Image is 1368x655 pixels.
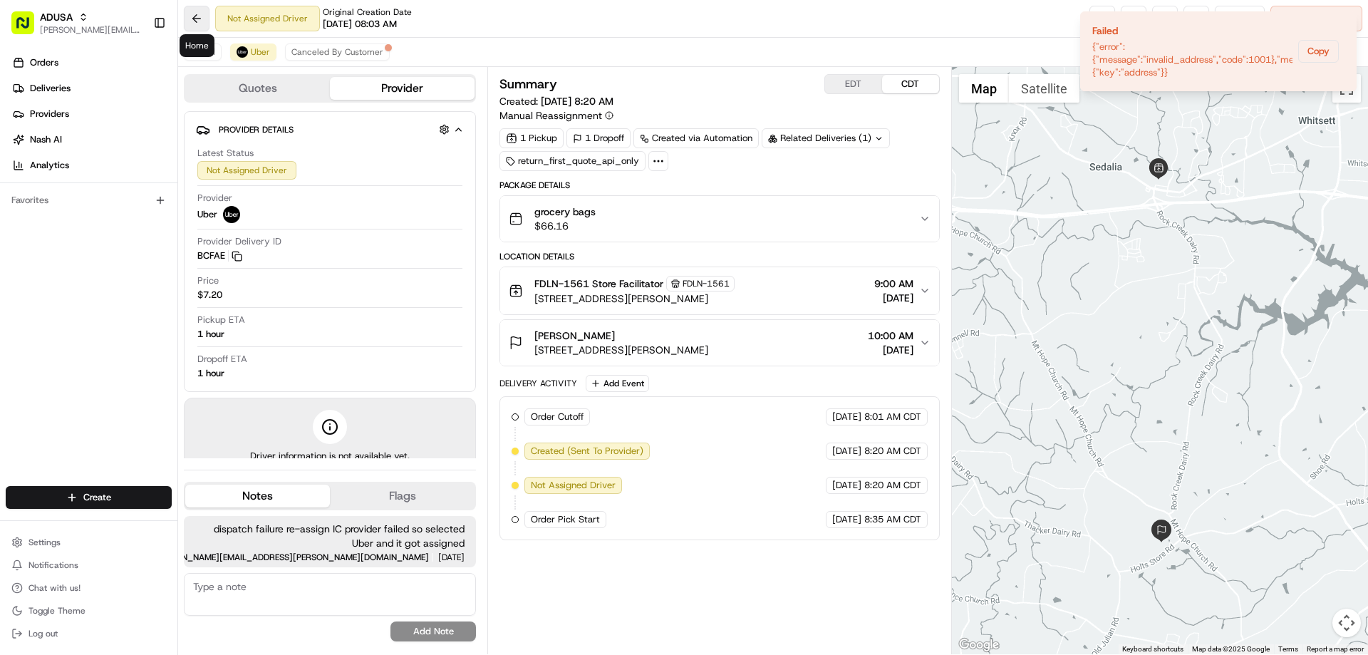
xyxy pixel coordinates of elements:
button: Provider Details [196,118,464,141]
span: 9:00 AM [874,277,913,291]
button: Flags [330,485,475,507]
button: Show street map [959,74,1009,103]
span: $7.20 [197,289,222,301]
span: Uber [197,208,217,221]
span: [DATE] [874,291,913,305]
span: Create [83,491,111,504]
a: 📗Knowledge Base [9,201,115,227]
button: [PERSON_NAME][EMAIL_ADDRESS][PERSON_NAME][DOMAIN_NAME] [40,24,142,36]
span: [DATE] [832,513,861,526]
span: grocery bags [534,205,596,219]
span: Provider [197,192,232,205]
button: FDLN-1561 Store FacilitatorFDLN-1561[STREET_ADDRESS][PERSON_NAME]9:00 AM[DATE] [500,267,938,314]
span: 8:35 AM CDT [864,513,921,526]
button: BCFAE [197,249,242,262]
button: Show satellite imagery [1009,74,1079,103]
div: 1 Pickup [499,128,564,148]
span: Uber [251,46,270,58]
a: Report a map error [1307,645,1364,653]
span: [DATE] [832,411,861,423]
span: Price [197,274,219,287]
button: Keyboard shortcuts [1122,644,1183,654]
span: Provider Delivery ID [197,235,281,248]
div: Related Deliveries (1) [762,128,890,148]
span: Order Pick Start [531,513,600,526]
span: [STREET_ADDRESS][PERSON_NAME] [534,343,708,357]
span: [DATE] [868,343,913,357]
button: [PERSON_NAME][STREET_ADDRESS][PERSON_NAME]10:00 AM[DATE] [500,320,938,366]
span: Settings [28,537,61,548]
div: 1 Dropoff [566,128,631,148]
span: Toggle Theme [28,605,85,617]
button: Notifications [6,555,172,575]
a: Powered byPylon [100,241,172,252]
span: FDLN-1561 [683,278,730,289]
div: 1 hour [197,367,224,380]
span: [DATE] [832,445,861,458]
span: 10:00 AM [868,329,913,343]
span: Pylon [142,242,172,252]
span: FDLN-1561 Store Facilitator [534,277,663,291]
h3: Summary [499,78,557,91]
span: Canceled By Customer [291,46,383,58]
span: Latest Status [197,147,254,160]
button: Add Event [586,375,649,392]
span: Orders [30,56,58,69]
span: Order Cutoff [531,411,584,423]
span: Driver information is not available yet. [250,450,410,463]
button: Copy [1298,40,1339,63]
a: Analytics [6,154,177,177]
img: Nash [14,14,43,43]
span: Chat with us! [28,582,81,594]
span: Not Assigned Driver [531,479,616,492]
span: dispatch failure re-assign IC provider failed so selected Uber and it got assigned [195,522,465,550]
div: Failed [1092,24,1292,38]
div: 📗 [14,208,26,220]
span: Nash AI [30,133,62,146]
span: 8:01 AM CDT [864,411,921,423]
span: Created (Sent To Provider) [531,445,643,458]
span: Original Creation Date [323,6,412,18]
button: EDT [825,75,882,93]
button: Notes [185,485,330,507]
span: [PERSON_NAME] [534,329,615,343]
img: profile_uber_ahold_partner.png [237,46,248,58]
button: ADUSA[PERSON_NAME][EMAIL_ADDRESS][PERSON_NAME][DOMAIN_NAME] [6,6,147,40]
span: Manual Reassignment [499,108,602,123]
a: Terms [1278,645,1298,653]
span: Notifications [28,559,78,571]
a: Created via Automation [633,128,759,148]
span: [DATE] 8:20 AM [541,95,613,108]
input: Clear [37,92,235,107]
button: ADUSA [40,10,73,24]
a: Orders [6,51,177,74]
span: Knowledge Base [28,207,109,221]
button: Log out [6,624,172,644]
img: 1736555255976-a54dd68f-1ca7-489b-9aae-adbdc363a1c4 [14,136,40,162]
span: Provider Details [219,124,294,135]
img: profile_uber_ahold_partner.png [223,206,240,223]
button: Create [6,486,172,509]
span: Map data ©2025 Google [1192,645,1270,653]
button: Toggle Theme [6,601,172,621]
a: Nash AI [6,128,177,151]
div: Favorites [6,189,172,212]
button: Chat with us! [6,578,172,598]
span: 8:20 AM CDT [864,479,921,492]
button: Provider [330,77,475,100]
div: Start new chat [48,136,234,150]
div: Package Details [499,180,939,191]
span: [DATE] [832,479,861,492]
div: Location Details [499,251,939,262]
span: Analytics [30,159,69,172]
div: Home [180,34,214,57]
div: return_first_quote_api_only [499,151,646,171]
a: Providers [6,103,177,125]
a: Deliveries [6,77,177,100]
div: 1 hour [197,328,224,341]
span: Providers [30,108,69,120]
span: Created: [499,94,613,108]
span: Pickup ETA [197,314,245,326]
